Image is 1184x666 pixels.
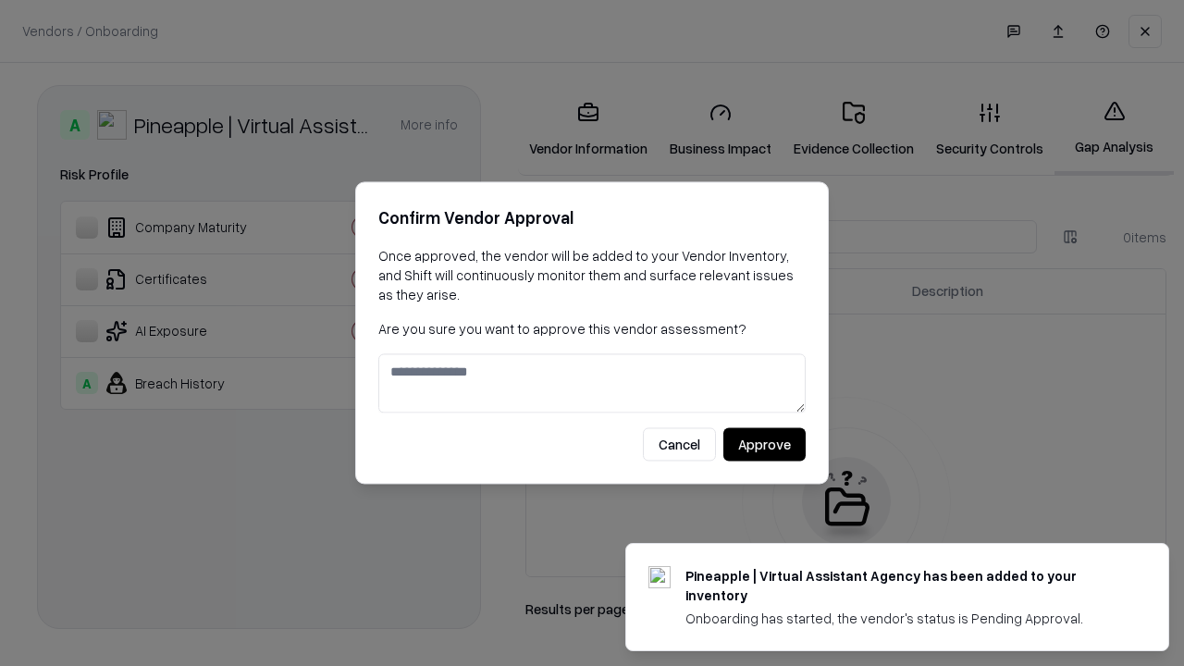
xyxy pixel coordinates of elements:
div: Pineapple | Virtual Assistant Agency has been added to your inventory [685,566,1124,605]
button: Cancel [643,428,716,462]
h2: Confirm Vendor Approval [378,204,806,231]
button: Approve [723,428,806,462]
p: Are you sure you want to approve this vendor assessment? [378,319,806,339]
div: Onboarding has started, the vendor's status is Pending Approval. [685,609,1124,628]
p: Once approved, the vendor will be added to your Vendor Inventory, and Shift will continuously mon... [378,246,806,304]
img: trypineapple.com [648,566,671,588]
